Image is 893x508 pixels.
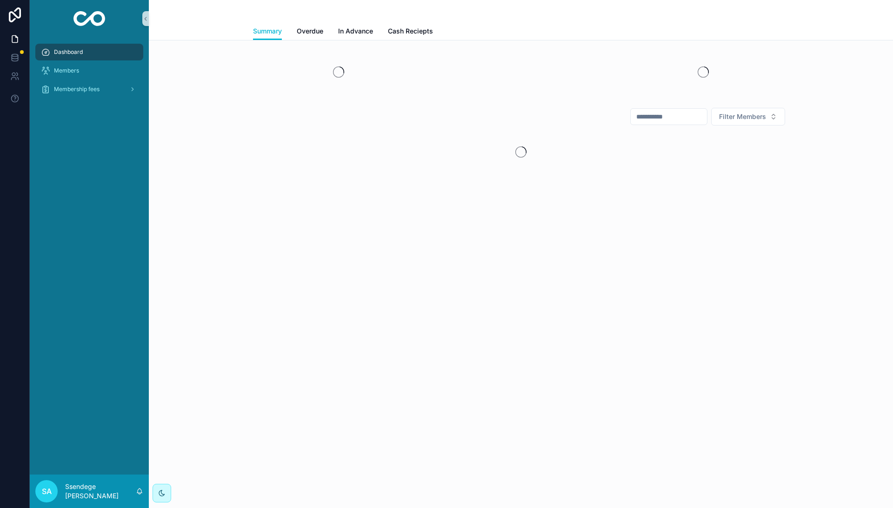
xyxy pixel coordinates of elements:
[35,81,143,98] a: Membership fees
[388,23,433,41] a: Cash Reciepts
[54,48,83,56] span: Dashboard
[54,67,79,74] span: Members
[719,112,766,121] span: Filter Members
[30,37,149,110] div: scrollable content
[253,26,282,36] span: Summary
[54,86,100,93] span: Membership fees
[35,44,143,60] a: Dashboard
[388,26,433,36] span: Cash Reciepts
[73,11,106,26] img: App logo
[35,62,143,79] a: Members
[338,26,373,36] span: In Advance
[253,23,282,40] a: Summary
[338,23,373,41] a: In Advance
[42,486,52,497] span: SA
[297,26,323,36] span: Overdue
[711,108,785,125] button: Select Button
[297,23,323,41] a: Overdue
[65,482,136,501] p: Ssendege [PERSON_NAME]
